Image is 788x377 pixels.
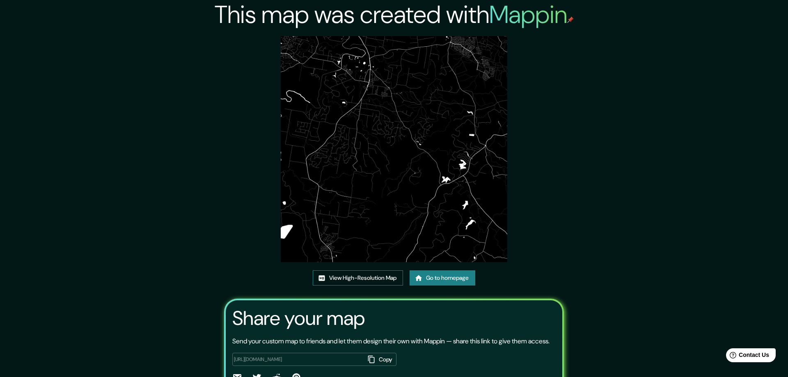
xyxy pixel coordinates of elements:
button: Copy [364,353,396,366]
h3: Share your map [232,307,365,330]
img: mappin-pin [567,16,574,23]
a: View High-Resolution Map [313,270,403,286]
img: created-map [281,36,507,262]
a: Go to homepage [410,270,475,286]
iframe: Help widget launcher [715,345,779,368]
p: Send your custom map to friends and let them design their own with Mappin — share this link to gi... [232,336,550,346]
